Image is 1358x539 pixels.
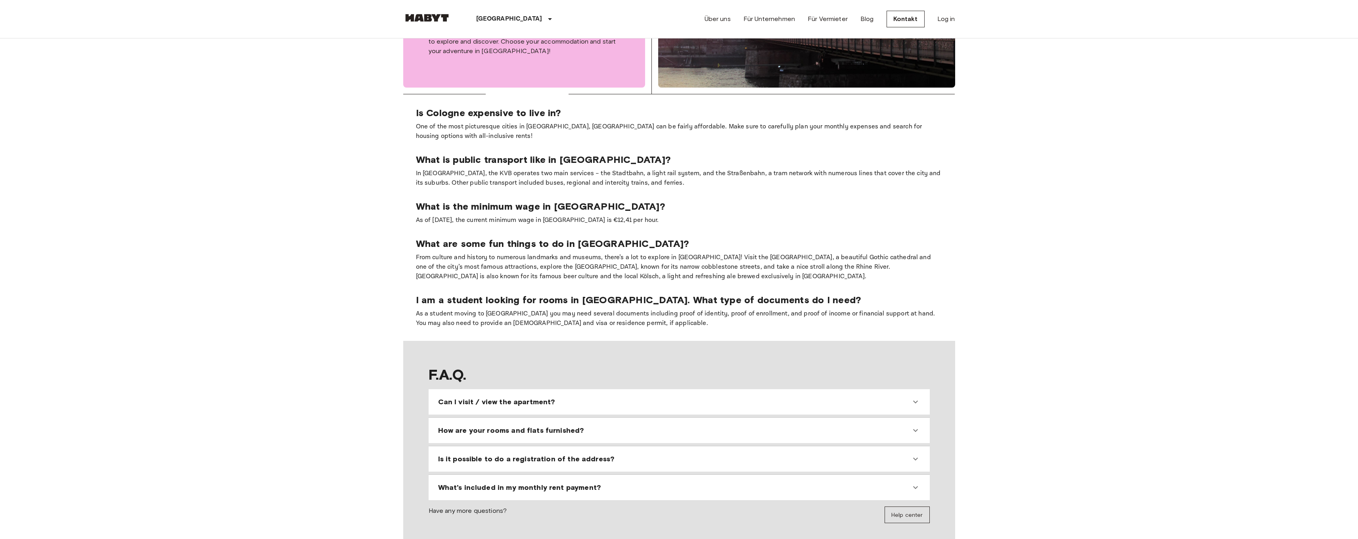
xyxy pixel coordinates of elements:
[429,366,930,383] span: F.A.Q.
[416,294,942,306] p: I am a student looking for rooms in [GEOGRAPHIC_DATA]. What type of documents do I need?
[438,454,615,464] span: Is it possible to do a registration of the address?
[416,169,942,188] p: In [GEOGRAPHIC_DATA], the KVB operates two main services – the Stadtbahn, a light rail system, an...
[416,201,942,212] p: What is the minimum wage in [GEOGRAPHIC_DATA]?
[438,483,601,492] span: What's included in my monthly rent payment?
[416,122,942,141] p: One of the most picturesque cities in [GEOGRAPHIC_DATA], [GEOGRAPHIC_DATA] can be fairly affordab...
[432,478,927,497] div: What's included in my monthly rent payment?
[743,14,795,24] a: Für Unternehmen
[416,154,942,166] p: What is public transport like in [GEOGRAPHIC_DATA]?
[432,421,927,440] div: How are your rooms and flats furnished?
[885,507,930,523] a: Help center
[476,14,542,24] p: [GEOGRAPHIC_DATA]
[860,14,874,24] a: Blog
[416,107,942,119] p: Is Cologne expensive to live in?
[808,14,848,24] a: Für Vermieter
[937,14,955,24] a: Log in
[416,238,942,250] p: What are some fun things to do in [GEOGRAPHIC_DATA]?
[403,14,451,22] img: Habyt
[416,309,942,328] p: As a student moving to [GEOGRAPHIC_DATA] you may need several documents including proof of identi...
[432,449,927,468] div: Is it possible to do a registration of the address?
[891,512,923,518] span: Help center
[887,11,925,27] a: Kontakt
[705,14,731,24] a: Über uns
[416,253,942,281] p: From culture and history to numerous landmarks and museums, there’s a lot to explore in [GEOGRAPH...
[429,507,507,523] span: Have any more questions?
[438,397,555,407] span: Can I visit / view the apartment?
[416,216,942,225] p: As of [DATE], the current minimum wage in [GEOGRAPHIC_DATA] is €12,41 per hour.
[438,426,584,435] span: How are your rooms and flats furnished?
[432,392,927,411] div: Can I visit / view the apartment?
